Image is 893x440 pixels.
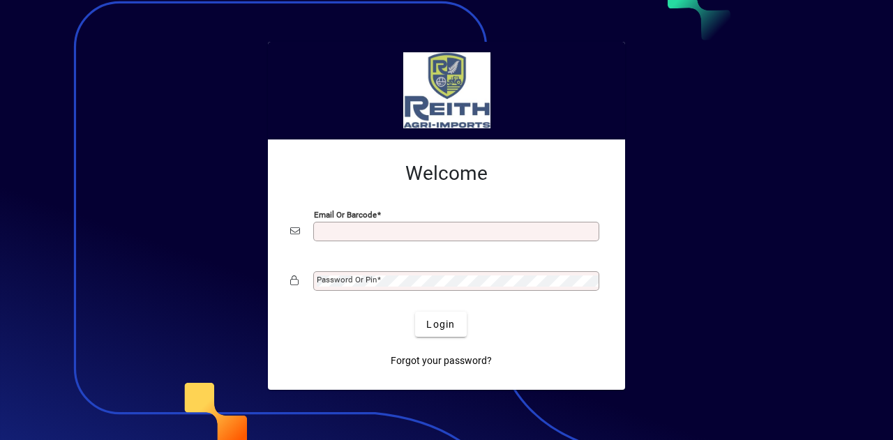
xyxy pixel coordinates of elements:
[290,162,603,185] h2: Welcome
[385,348,497,373] a: Forgot your password?
[317,275,377,285] mat-label: Password or Pin
[314,210,377,220] mat-label: Email or Barcode
[391,354,492,368] span: Forgot your password?
[426,317,455,332] span: Login
[415,312,466,337] button: Login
